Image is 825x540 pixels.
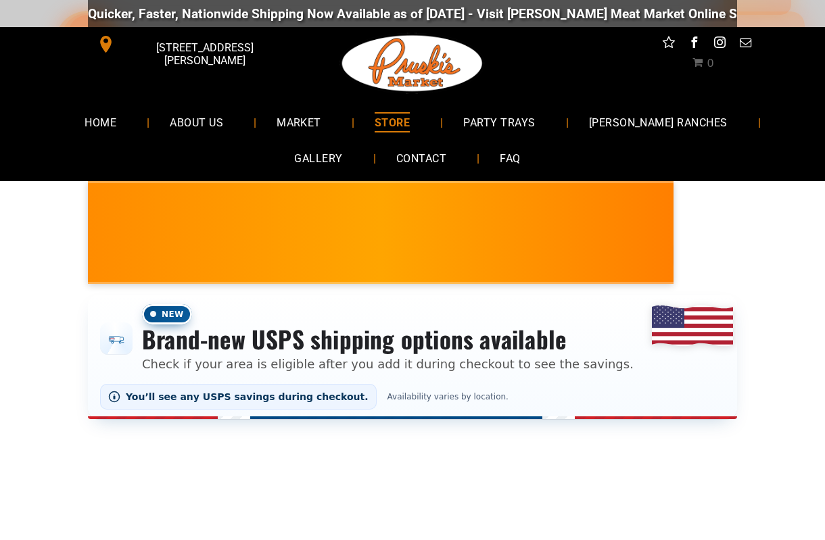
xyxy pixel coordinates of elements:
[376,141,467,176] a: CONTACT
[142,324,634,354] h3: Brand-new USPS shipping options available
[443,104,555,140] a: PARTY TRAYS
[339,27,486,100] img: Pruski-s+Market+HQ+Logo2-1920w.png
[479,141,540,176] a: FAQ
[569,104,748,140] a: [PERSON_NAME] RANCHES
[660,34,678,55] a: Social network
[126,391,369,402] span: You’ll see any USPS savings during checkout.
[274,141,362,176] a: GALLERY
[711,34,729,55] a: instagram
[707,57,713,70] span: 0
[149,104,243,140] a: ABOUT US
[256,104,341,140] a: MARKET
[354,104,430,140] a: STORE
[383,392,513,401] span: Availability varies by location.
[118,34,292,74] span: [STREET_ADDRESS][PERSON_NAME]
[64,104,137,140] a: HOME
[142,355,634,373] p: Check if your area is eligible after you add it during checkout to see the savings.
[737,34,755,55] a: email
[88,295,737,420] div: Shipping options announcement
[88,34,295,55] a: [STREET_ADDRESS][PERSON_NAME]
[142,304,192,324] span: New
[686,34,703,55] a: facebook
